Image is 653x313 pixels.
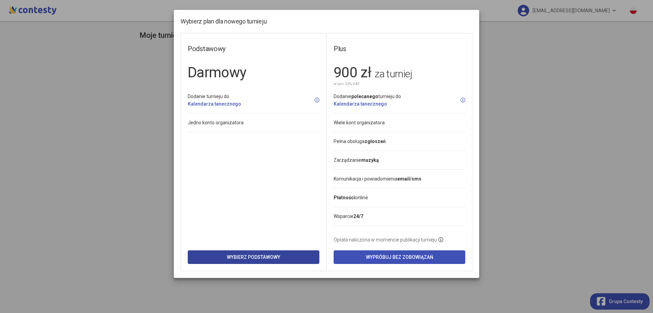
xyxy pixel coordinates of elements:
a: Kalendarza tanecznego [334,101,387,107]
h1: Darmowy [188,61,319,84]
li: Opłata naliczona w momencie publikacji turnieju [334,226,465,244]
button: Wypróbuj bez zobowiązań [334,250,465,264]
h5: Wybierz plan dla nowego turnieju [181,17,267,26]
small: w tym 23% VAT [334,81,360,87]
li: online [334,188,465,207]
div: Dodanie turnieju do [334,93,401,108]
h4: Podstawowy [188,44,319,54]
li: Komunikacja i powiadomienia [334,170,465,188]
h1: 900 zł [334,61,465,84]
li: Zarządzanie [334,151,465,170]
div: Dodanie turnieju do [188,93,241,108]
strong: 24/7 [353,214,363,219]
strong: email/sms [397,176,421,182]
li: Wsparcie [334,207,465,226]
strong: muzyką [361,157,379,163]
h4: Plus [334,44,465,54]
span: za turniej [374,68,412,80]
li: Pełna obsługa [334,132,465,151]
strong: zgłoszeń [365,139,386,144]
li: Wiele kont organizatora [334,113,465,132]
strong: Płatności [334,195,355,200]
button: Wybierz Podstawowy [188,250,319,264]
a: Kalendarza tanecznego [188,101,241,107]
strong: polecanego [351,94,378,99]
li: Jedno konto organizatora [188,113,319,132]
